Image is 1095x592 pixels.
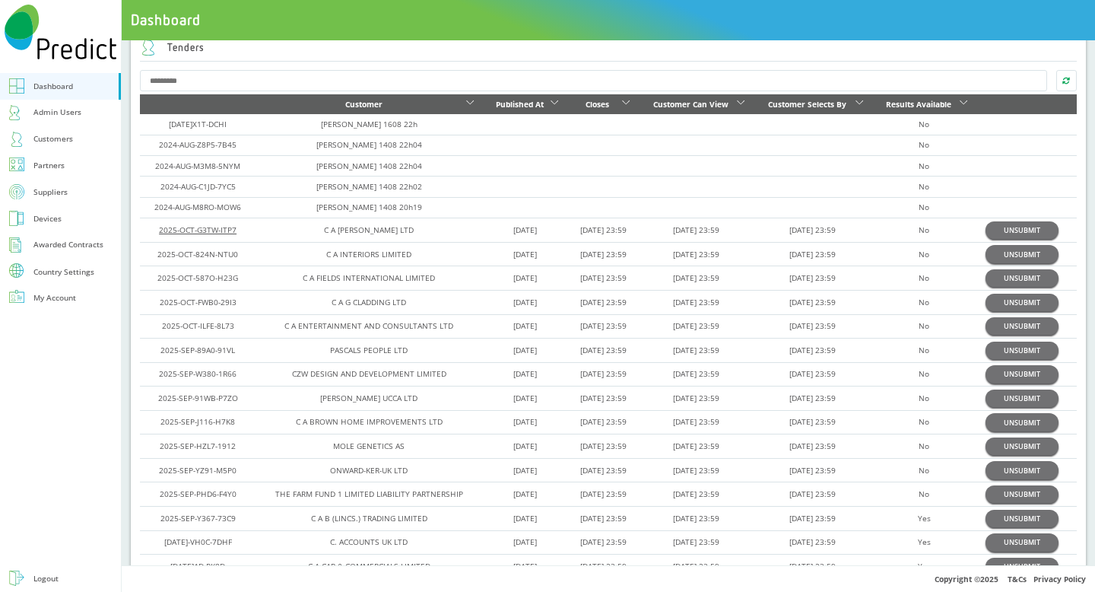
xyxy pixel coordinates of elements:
a: C A INTERIORS LIMITED [326,249,411,259]
a: No [919,249,929,259]
button: UNSUBMIT [985,342,1058,359]
a: [DATE] 23:59 [580,536,627,547]
a: [DATE] 23:59 [580,393,627,403]
a: [PERSON_NAME] 1408 22h02 [316,181,422,192]
a: [DATE] 23:59 [580,320,627,331]
a: 2024-AUG-Z8P5-7B45 [159,139,236,150]
a: 2025-OCT-587O-H23G [157,272,238,283]
a: Yes [918,513,931,524]
div: Suppliers [33,185,68,199]
button: UNSUBMIT [985,365,1058,383]
img: Predict Mobile [5,5,116,59]
div: Devices [33,212,62,226]
a: [PERSON_NAME] UCCA LTD [320,393,417,403]
a: No [919,119,929,129]
a: [DATE]-VH0C-7DHF [164,536,232,547]
a: C. ACCOUNTS UK LTD [330,536,408,547]
a: [DATE] 23:59 [789,368,836,379]
a: No [919,181,929,192]
a: [DATE] [513,489,537,499]
div: Partners [33,158,65,173]
button: UNSUBMIT [985,510,1058,527]
a: [PERSON_NAME] 1408 22h04 [316,139,422,150]
a: [DATE] 23:59 [580,345,627,355]
a: Yes [918,536,931,547]
a: C A FIELDS INTERNATIONAL LIMITED [303,272,435,283]
button: UNSUBMIT [985,533,1058,551]
div: Dashboard [33,79,73,94]
a: C A B (LINCS.) TRADING LIMITED [311,513,427,524]
a: No [919,393,929,403]
a: [DATE] 23:59 [789,345,836,355]
a: [DATE] [513,320,537,331]
div: Customers [33,132,73,146]
button: UNSUBMIT [985,269,1058,287]
a: 2025-OCT-FWB0-29I3 [160,297,236,307]
h2: Tenders [140,39,205,56]
a: No [919,320,929,331]
a: No [919,161,929,171]
a: 2024-AUG-C1JD-7YC5 [160,181,236,192]
a: [DATE] 23:59 [789,441,836,451]
a: No [919,489,929,499]
a: [PERSON_NAME] 1608 22h [321,119,417,129]
a: [PERSON_NAME] 1408 20h19 [316,202,422,212]
a: No [919,272,929,283]
a: 2025-SEP-89A0-91VL [160,345,235,355]
a: No [919,202,929,212]
a: [DATE]X1T-DCHI [169,119,227,129]
a: PASCALS PEOPLE LTD [330,345,408,355]
div: Copyright © 2025 [122,565,1095,592]
a: [DATE] 23:59 [789,249,836,259]
a: [DATE] 23:59 [789,513,836,524]
a: [DATE] 23:59 [580,513,627,524]
a: [DATE] 23:59 [789,561,836,571]
a: 2025-OCT-G3TW-ITP7 [159,224,236,235]
a: [DATE] [513,513,537,524]
a: 2025-SEP-Y367-73C9 [160,513,236,524]
a: No [919,441,929,451]
a: [DATE] [513,224,537,235]
a: THE FARM FUND 1 LIMITED LIABILITY PARTNERSHIP [275,489,463,499]
a: [DATE] [513,465,537,476]
a: [DATE] [513,536,537,547]
button: UNSUBMIT [985,438,1058,455]
button: UNSUBMIT [985,558,1058,575]
div: Country Settings [33,268,94,275]
a: [DATE] 23:59 [673,513,719,524]
a: [DATE] 23:59 [673,272,719,283]
a: 2025-OCT-ILFE-8L73 [162,320,234,331]
button: UNSUBMIT [985,390,1058,407]
button: UNSUBMIT [985,317,1058,335]
a: [DATE] 23:59 [673,561,719,571]
a: [DATE] 23:59 [580,297,627,307]
a: MOLE GENETICS AS [333,441,405,451]
a: C A BROWN HOME IMPROVEMENTS LTD [296,416,443,427]
a: [DATE] 23:59 [580,249,627,259]
a: [DATE] [513,272,537,283]
a: [DATE] 23:59 [673,393,719,403]
a: [DATE] 23:59 [673,416,719,427]
a: [DATE] 23:59 [673,320,719,331]
div: Awarded Contracts [33,237,103,252]
a: [DATE] [513,393,537,403]
a: C A ENTERTAINMENT AND CONSULTANTS LTD [284,320,453,331]
div: Customer Selects By [763,97,852,112]
a: 2025-SEP-91WB-P7ZO [158,393,238,403]
a: [DATE] [513,416,537,427]
a: No [919,224,929,235]
a: 2025-OCT-824N-NTU0 [157,249,238,259]
a: CZW DESIGN AND DEVELOPMENT LIMITED [292,368,446,379]
a: No [919,345,929,355]
a: [DATE] [513,441,537,451]
a: [DATE] 23:59 [789,489,836,499]
a: [DATE] 23:59 [789,224,836,235]
button: UNSUBMIT [985,294,1058,311]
